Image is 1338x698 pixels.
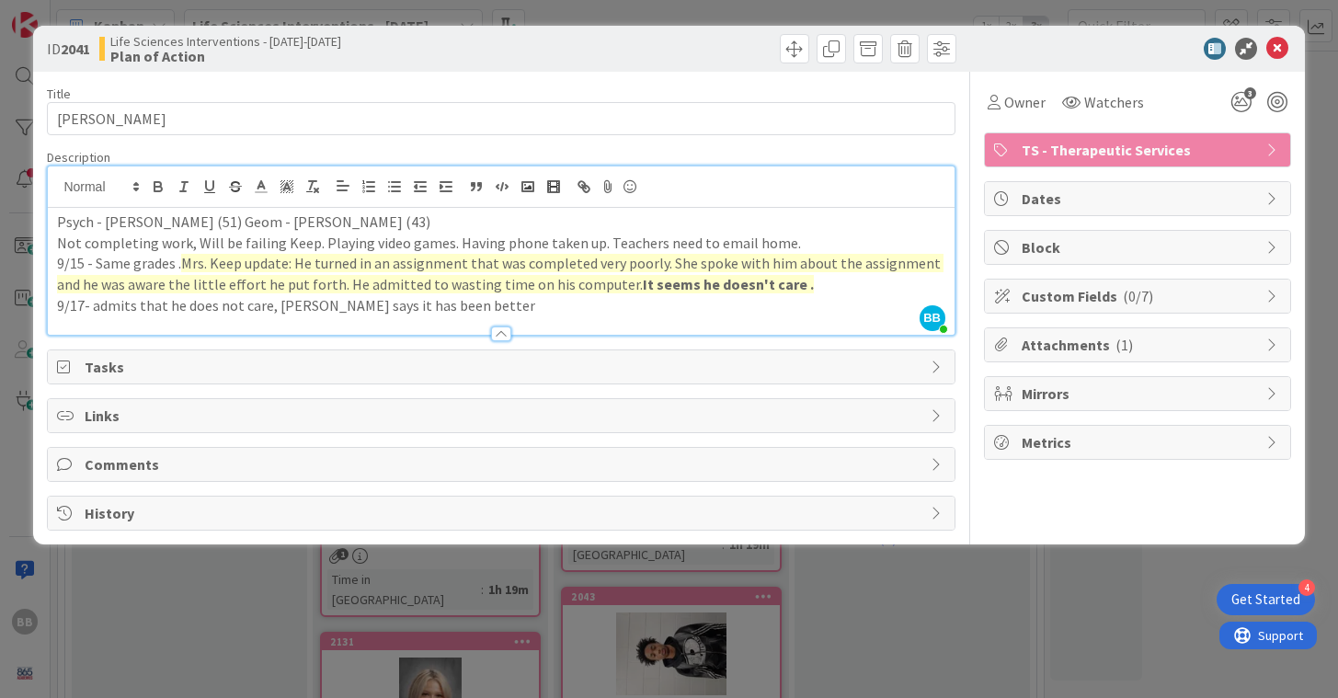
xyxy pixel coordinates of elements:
div: Get Started [1231,590,1300,609]
span: ( 0/7 ) [1123,287,1153,305]
span: ( 1 ) [1115,336,1133,354]
label: Title [47,86,71,102]
p: 9/17- admits that he does not care, [PERSON_NAME] says it has been better [57,295,944,316]
span: Life Sciences Interventions - [DATE]-[DATE] [110,34,341,49]
span: History [85,502,921,524]
p: Not completing work, Will be failing Keep. Playing video games. Having phone taken up. Teachers n... [57,233,944,254]
span: Support [39,3,84,25]
span: Owner [1004,91,1046,113]
span: Mirrors [1022,383,1257,405]
span: Custom Fields [1022,285,1257,307]
span: Links [85,405,921,427]
strong: It seems he doesn't care . [643,275,814,293]
b: 2041 [61,40,90,58]
span: Metrics [1022,431,1257,453]
div: 4 [1298,579,1315,596]
input: type card name here... [47,102,955,135]
span: Tasks [85,356,921,378]
span: Dates [1022,188,1257,210]
span: Attachments [1022,334,1257,356]
span: TS - Therapeutic Services [1022,139,1257,161]
b: Plan of Action [110,49,341,63]
span: Mrs. Keep update: He turned in an assignment that was completed very poorly. She spoke with him a... [57,254,943,293]
span: Block [1022,236,1257,258]
p: 9/15 - Same grades . [57,253,944,294]
span: Watchers [1084,91,1144,113]
div: Open Get Started checklist, remaining modules: 4 [1217,584,1315,615]
span: Description [47,149,110,166]
span: ID [47,38,90,60]
p: Psych - [PERSON_NAME] (51) Geom - [PERSON_NAME] (43) [57,212,944,233]
span: BB [920,305,945,331]
span: Comments [85,453,921,475]
span: 3 [1244,87,1256,99]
